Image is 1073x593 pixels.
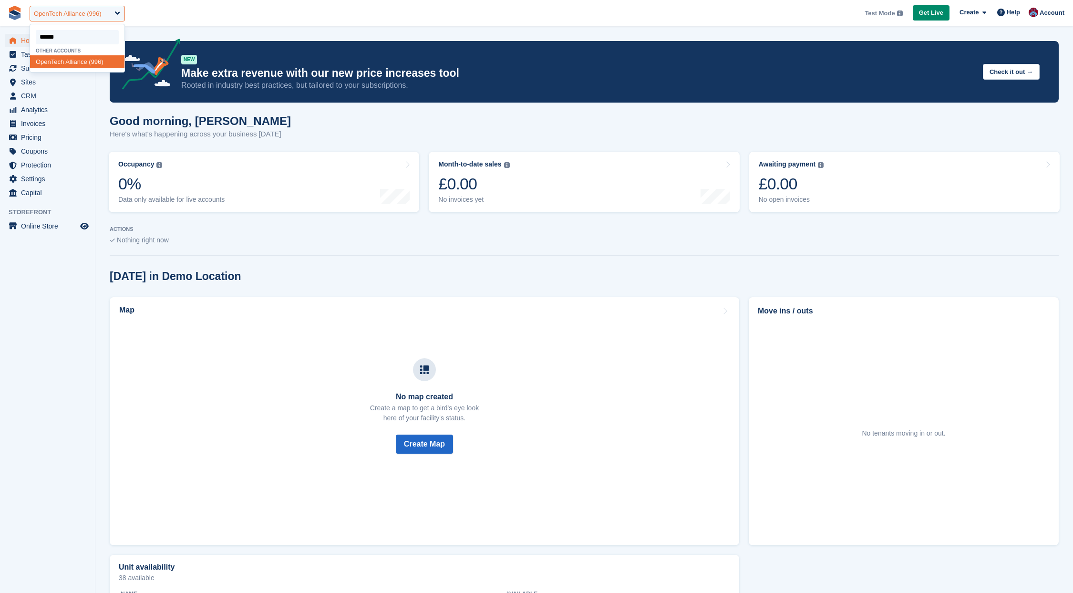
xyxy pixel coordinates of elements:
a: Occupancy 0% Data only available for live accounts [109,152,419,212]
a: Map No map created Create a map to get a bird's eye lookhere of your facility's status. Create Map [110,297,739,545]
span: Subscriptions [21,62,78,75]
h2: [DATE] in Demo Location [110,270,241,283]
img: map-icn-33ee37083ee616e46c38cad1a60f524a97daa1e2b2c8c0bc3eb3415660979fc1.svg [420,365,429,374]
span: Help [1007,8,1020,17]
h3: No map created [370,393,479,401]
img: blank_slate_check_icon-ba018cac091ee9be17c0a81a6c232d5eb81de652e7a59be601be346b1b6ddf79.svg [110,239,115,242]
a: menu [5,158,90,172]
div: Other accounts [30,48,124,53]
a: menu [5,48,90,61]
a: menu [5,89,90,103]
a: menu [5,186,90,199]
div: Awaiting payment [759,160,816,168]
div: Occupancy [118,160,154,168]
span: Invoices [21,117,78,130]
img: icon-info-grey-7440780725fd019a000dd9b08b2336e03edf1995a4989e88bcd33f0948082b44.svg [504,162,510,168]
a: menu [5,103,90,116]
span: Storefront [9,208,95,217]
a: menu [5,34,90,47]
span: Protection [21,158,78,172]
span: Sites [21,75,78,89]
a: menu [5,145,90,158]
a: menu [5,75,90,89]
span: Settings [21,172,78,186]
span: Nothing right now [117,236,169,244]
a: menu [5,219,90,233]
span: Pricing [21,131,78,144]
a: menu [5,117,90,130]
p: 38 available [119,574,730,581]
p: Rooted in industry best practices, but tailored to your subscriptions. [181,80,975,91]
a: Preview store [79,220,90,232]
span: CRM [21,89,78,103]
div: No open invoices [759,196,824,204]
img: stora-icon-8386f47178a22dfd0bd8f6a31ec36ba5ce8667c1dd55bd0f319d3a0aa187defe.svg [8,6,22,20]
span: Analytics [21,103,78,116]
div: NEW [181,55,197,64]
a: menu [5,131,90,144]
a: Awaiting payment £0.00 No open invoices [749,152,1060,212]
h2: Unit availability [119,563,175,572]
a: menu [5,62,90,75]
span: Account [1040,8,1064,18]
a: Get Live [913,5,949,21]
span: Get Live [919,8,943,18]
span: Create [960,8,979,17]
div: Data only available for live accounts [118,196,225,204]
p: Here's what's happening across your business [DATE] [110,129,291,140]
h2: Map [119,306,134,314]
span: OpenT [36,58,54,65]
button: Check it out → [983,64,1040,80]
div: ech Alliance (996) [30,55,124,68]
img: icon-info-grey-7440780725fd019a000dd9b08b2336e03edf1995a4989e88bcd33f0948082b44.svg [818,162,824,168]
img: price-adjustments-announcement-icon-8257ccfd72463d97f412b2fc003d46551f7dbcb40ab6d574587a9cd5c0d94... [114,39,181,93]
div: £0.00 [438,174,509,194]
h1: Good morning, [PERSON_NAME] [110,114,291,127]
a: Month-to-date sales £0.00 No invoices yet [429,152,739,212]
a: menu [5,172,90,186]
span: Tasks [21,48,78,61]
div: No tenants moving in or out. [862,428,945,438]
h2: Move ins / outs [758,305,1050,317]
div: £0.00 [759,174,824,194]
span: Online Store [21,219,78,233]
button: Create Map [396,435,453,454]
p: ACTIONS [110,226,1059,232]
img: icon-info-grey-7440780725fd019a000dd9b08b2336e03edf1995a4989e88bcd33f0948082b44.svg [156,162,162,168]
span: Coupons [21,145,78,158]
span: Home [21,34,78,47]
span: Capital [21,186,78,199]
div: OpenTech Alliance (996) [34,9,102,19]
p: Make extra revenue with our new price increases tool [181,66,975,80]
img: icon-info-grey-7440780725fd019a000dd9b08b2336e03edf1995a4989e88bcd33f0948082b44.svg [897,10,903,16]
div: No invoices yet [438,196,509,204]
p: Create a map to get a bird's eye look here of your facility's status. [370,403,479,423]
img: David Hughes [1029,8,1038,17]
div: Month-to-date sales [438,160,501,168]
span: Test Mode [865,9,895,18]
div: 0% [118,174,225,194]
